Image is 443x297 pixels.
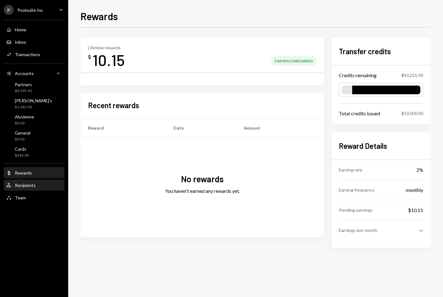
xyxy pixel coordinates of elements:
div: $8,595.90 [15,88,32,94]
a: Partners$8,595.90 [4,80,64,95]
div: Home [15,27,26,32]
div: Transactions [15,52,40,57]
th: Reward [81,118,166,138]
a: Team [4,192,64,203]
h2: Reward Details [339,141,423,151]
div: Accounts [15,71,34,76]
div: No rewards [181,173,224,185]
div: General [15,130,30,135]
div: 10.15 [92,50,125,70]
h2: Recent rewards [88,100,139,110]
h2: Transfer credits [339,46,423,56]
div: $50,000.00 [401,110,423,117]
a: General$0.00 [4,128,64,143]
a: Rewards [4,167,64,178]
div: Partners [15,82,32,87]
div: Alysienne [15,114,34,119]
a: Inbox [4,36,64,47]
div: Team [15,195,26,200]
div: Total credits issued [339,110,380,117]
div: You haven't earned any rewards yet. [165,187,240,195]
th: Date [166,118,236,138]
div: $1,465.00 [15,104,52,110]
div: Cards [15,146,29,152]
a: Accounts [4,68,64,79]
div: 2% [416,166,423,174]
a: Recipients [4,180,64,191]
div: Earning rate [339,166,362,173]
div: [PERSON_NAME]'s [15,98,52,103]
div: $0.00 [15,121,34,126]
h1: Rewards [81,10,118,22]
div: Inbox [15,39,26,45]
div: $10.15 [408,206,423,214]
div: P [4,5,14,15]
a: Home [4,24,64,35]
div: Rewards [15,170,32,175]
div: Earning frequency [339,187,374,193]
div: Lifetime rewards [88,45,125,50]
div: — [419,227,423,234]
div: Pending earnings [339,207,373,213]
div: monthly [406,186,423,194]
div: Poolsuite Inc [17,7,43,13]
div: $343.08 [15,153,29,158]
div: Credits remaining [339,72,377,79]
a: Cards$343.08 [4,144,64,159]
div: $43,255.00 [401,72,423,78]
a: [PERSON_NAME]'s$1,465.00 [4,96,64,111]
div: Earning 2% Rewards [271,56,317,66]
a: Alysienne$0.00 [4,112,64,127]
div: $0.00 [15,137,30,142]
div: Earnings last month [339,227,377,233]
div: Recipients [15,183,36,188]
a: Transactions [4,49,64,60]
th: Amount [236,118,324,138]
div: $ [88,54,91,60]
